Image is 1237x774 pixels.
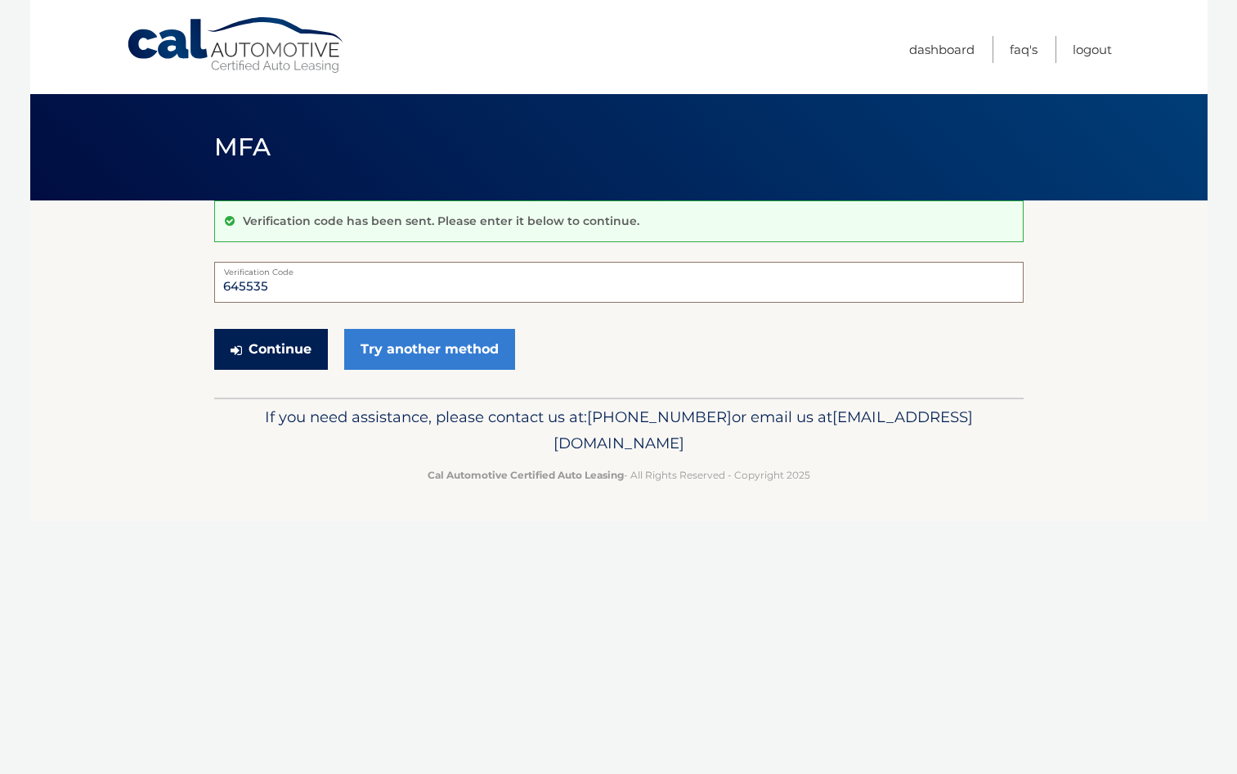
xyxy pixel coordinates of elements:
[214,132,271,162] span: MFA
[428,469,624,481] strong: Cal Automotive Certified Auto Leasing
[243,214,639,228] p: Verification code has been sent. Please enter it below to continue.
[214,329,328,370] button: Continue
[344,329,515,370] a: Try another method
[587,407,732,426] span: [PHONE_NUMBER]
[225,466,1013,484] p: - All Rights Reserved - Copyright 2025
[225,404,1013,457] p: If you need assistance, please contact us at: or email us at
[554,407,973,452] span: [EMAIL_ADDRESS][DOMAIN_NAME]
[126,16,347,74] a: Cal Automotive
[1010,36,1038,63] a: FAQ's
[1073,36,1112,63] a: Logout
[909,36,975,63] a: Dashboard
[214,262,1024,275] label: Verification Code
[214,262,1024,303] input: Verification Code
